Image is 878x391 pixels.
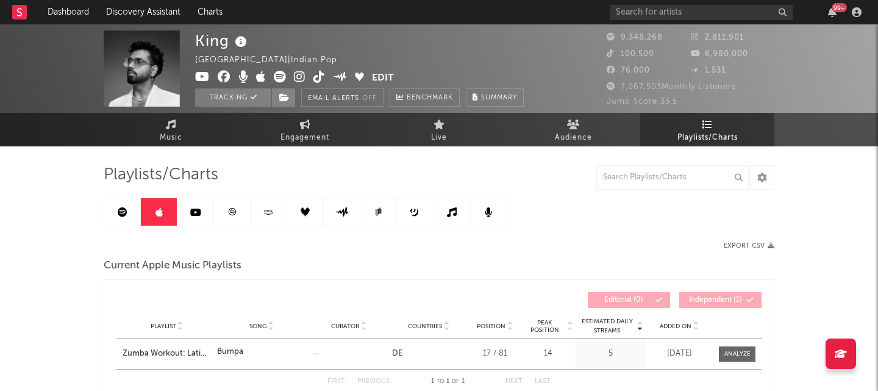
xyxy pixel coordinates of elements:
[535,378,551,385] button: Last
[431,131,447,145] span: Live
[607,66,650,74] span: 76,000
[104,168,218,182] span: Playlists/Charts
[362,95,377,102] em: Off
[640,113,774,146] a: Playlists/Charts
[407,91,453,106] span: Benchmark
[437,379,444,384] span: to
[596,165,749,190] input: Search Playlists/Charts
[195,53,351,68] div: [GEOGRAPHIC_DATA] | Indian Pop
[238,113,372,146] a: Engagement
[452,379,459,384] span: of
[610,5,793,20] input: Search for artists
[607,83,736,91] span: 7,067,503 Monthly Listeners
[649,348,710,360] div: [DATE]
[414,375,481,389] div: 1 1 1
[466,88,524,107] button: Summary
[691,34,744,41] span: 2,811,901
[392,350,402,357] a: DE
[390,88,460,107] a: Benchmark
[357,378,390,385] button: Previous
[832,3,847,12] div: 99 +
[408,323,442,330] span: Countries
[691,66,726,74] span: 1,531
[472,348,518,360] div: 17 / 81
[607,50,654,58] span: 100,500
[301,88,384,107] button: Email AlertsOff
[607,34,663,41] span: 9,348,268
[217,346,243,358] div: Bumpa
[524,319,565,334] span: Peak Position
[579,348,643,360] div: 5
[828,7,837,17] button: 99+
[195,88,271,107] button: Tracking
[588,292,670,308] button: Editorial(0)
[677,131,738,145] span: Playlists/Charts
[505,378,523,385] button: Next
[607,98,677,106] span: Jump Score: 33.5
[555,131,592,145] span: Audience
[660,323,691,330] span: Added On
[687,296,743,304] span: Independent ( 1 )
[372,113,506,146] a: Live
[679,292,762,308] button: Independent(1)
[596,296,652,304] span: Editorial ( 0 )
[151,323,176,330] span: Playlist
[524,348,573,360] div: 14
[249,323,267,330] span: Song
[160,131,182,145] span: Music
[579,317,635,335] span: Estimated Daily Streams
[691,50,748,58] span: 6,980,000
[724,242,774,249] button: Export CSV
[372,71,394,86] button: Edit
[327,378,345,385] button: First
[104,113,238,146] a: Music
[280,131,329,145] span: Engagement
[506,113,640,146] a: Audience
[123,348,211,360] a: Zumba Workout: Latin Dance Hits
[477,323,505,330] span: Position
[481,95,517,101] span: Summary
[104,259,241,273] span: Current Apple Music Playlists
[195,30,250,51] div: King
[331,323,359,330] span: Curator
